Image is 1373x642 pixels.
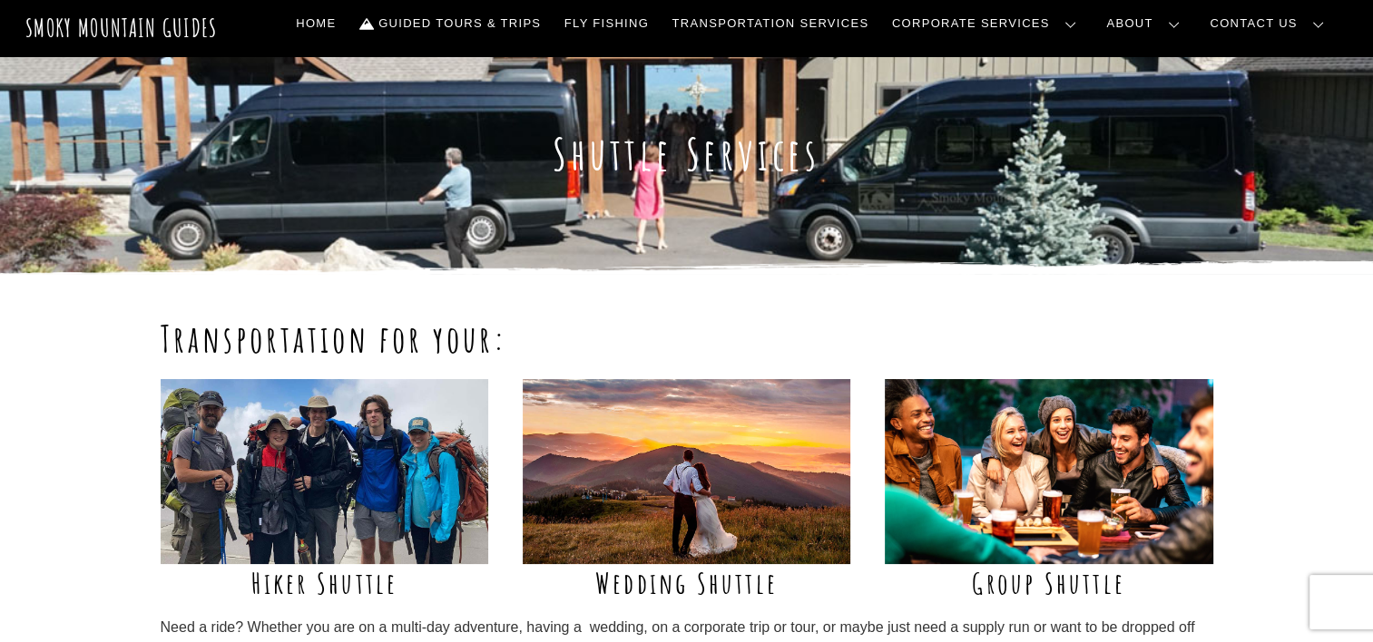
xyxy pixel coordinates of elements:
a: Guided Tours & Trips [352,5,548,43]
h2: Wedding Shuttle [523,564,851,602]
img: mountain_top_wedding_stock01_675 [523,379,851,564]
a: About [1100,5,1194,43]
strong: Transportation for your: [161,316,508,362]
h1: Shuttle Services [161,128,1213,180]
a: Fly Fishing [557,5,656,43]
h2: Hiker Shuttle [161,564,489,602]
a: Corporate Services [885,5,1091,43]
a: Smoky Mountain Guides [25,13,218,43]
a: Contact Us [1203,5,1339,43]
img: smokymountainguides.com-shuttle_wedding_corporate_transporation-1006 [885,379,1213,564]
a: Home [289,5,343,43]
h2: Group Shuttle [885,564,1213,602]
img: smokymountainguides.com-hiker_shuttles [161,379,489,564]
a: Transportation Services [665,5,876,43]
